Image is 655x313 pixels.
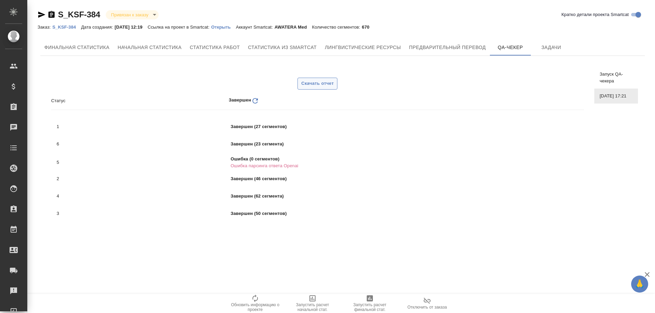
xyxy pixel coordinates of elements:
[52,24,81,30] a: S_KSF-384
[236,25,274,30] p: Аккаунт Smartcat:
[81,25,115,30] p: Дата создания:
[275,25,312,30] p: AWATERA Med
[57,141,231,147] p: 6
[44,43,110,52] span: Финальная статистика
[362,25,375,30] p: 670
[231,156,448,162] p: Ошибка (0 сегментов)
[109,12,150,18] button: Привязан к заказу
[535,43,568,52] span: Задачи
[231,162,448,169] p: Ошибка парсинга ответа Openai
[229,97,251,105] p: Завершен
[634,277,645,291] span: 🙏
[301,80,334,88] span: Скачать отчет
[148,25,211,30] p: Ссылка на проект в Smartcat:
[47,11,56,19] button: Скопировать ссылку
[594,89,638,104] div: [DATE] 17:21
[248,43,317,52] span: Статистика из Smartcat
[594,67,638,89] div: Запуск QA-чекера
[312,25,362,30] p: Количество сегментов:
[211,24,236,30] a: Открыть
[106,10,159,19] div: Привязан к заказу
[231,210,448,217] p: Завершен (50 сегментов)
[57,175,231,182] p: 2
[118,43,182,52] span: Начальная статистика
[231,193,448,200] p: Завершен (62 сегмента)
[297,78,337,90] button: Скачать отчет
[631,276,648,293] button: 🙏
[211,25,236,30] p: Открыть
[562,11,629,18] span: Кратко детали проекта Smartcat
[57,210,231,217] p: 3
[57,159,231,166] p: 5
[190,43,240,52] span: Статистика работ
[57,123,231,130] p: 1
[52,25,81,30] p: S_KSF-384
[51,97,229,104] p: Статус
[600,93,632,99] span: [DATE] 17:21
[231,123,448,130] p: Завершен (27 сегментов)
[57,193,231,200] p: 4
[38,11,46,19] button: Скопировать ссылку для ЯМессенджера
[115,25,148,30] p: [DATE] 12:19
[325,43,401,52] span: Лингвистические ресурсы
[38,25,52,30] p: Заказ:
[409,43,486,52] span: Предварительный перевод
[58,10,100,19] a: S_KSF-384
[600,71,632,84] span: Запуск QA-чекера
[231,141,448,147] p: Завершен (23 сегмента)
[494,43,527,52] span: QA-чекер
[231,175,448,182] p: Завершен (46 сегментов)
